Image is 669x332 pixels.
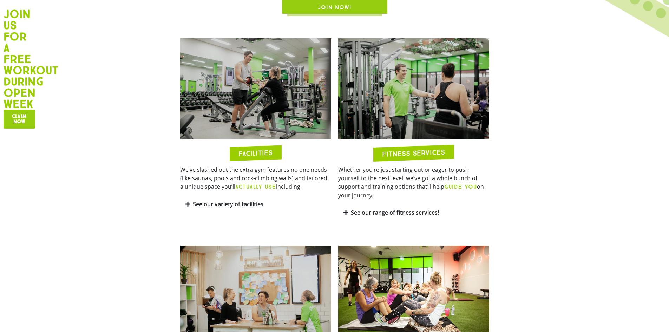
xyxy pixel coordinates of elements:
[351,209,439,216] a: See our range of fitness services!
[238,149,273,157] h2: FACILITIES
[318,3,352,12] span: JOIN NOW!
[235,183,276,190] b: ACTUALLY USE
[193,200,263,208] a: See our variety of facilities
[180,196,331,213] div: See our variety of facilities
[444,183,477,190] b: GUIDE YOU
[338,165,489,200] p: Whether you’re just starting out or eager to push yourself to the next level, we’ve got a whole b...
[4,8,32,110] h2: Join us for a free workout during open week
[12,114,27,124] span: Claim now
[338,204,489,221] div: See our range of fitness services!
[382,149,445,158] h2: FITNESS SERVICES
[180,165,331,191] p: We’ve slashed out the extra gym features no one needs (like saunas, pools and rock-climbing walls...
[4,110,35,129] a: Claim now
